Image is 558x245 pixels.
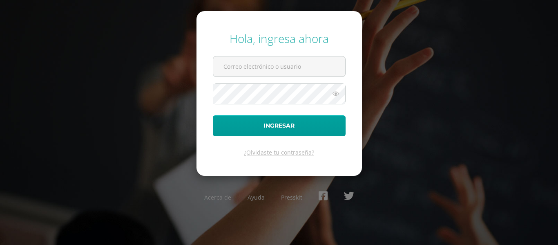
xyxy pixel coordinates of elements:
[213,31,346,46] div: Hola, ingresa ahora
[213,115,346,136] button: Ingresar
[204,193,231,201] a: Acerca de
[248,193,265,201] a: Ayuda
[244,148,314,156] a: ¿Olvidaste tu contraseña?
[213,56,345,76] input: Correo electrónico o usuario
[281,193,302,201] a: Presskit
